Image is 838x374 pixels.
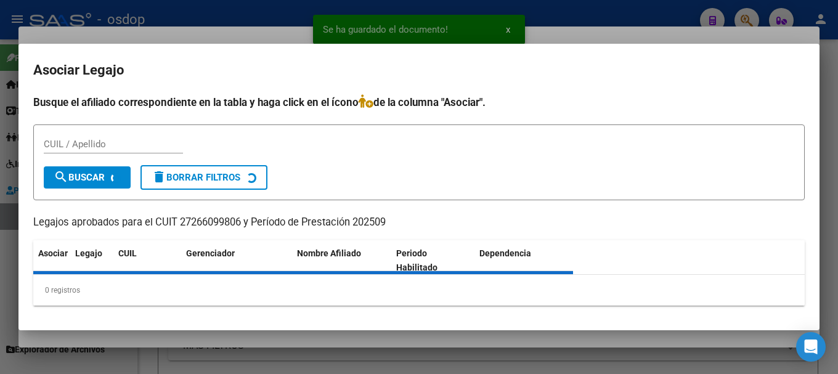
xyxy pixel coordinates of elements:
div: 0 registros [33,275,805,306]
div: Open Intercom Messenger [796,332,826,362]
span: Borrar Filtros [152,172,240,183]
datatable-header-cell: Nombre Afiliado [292,240,391,281]
datatable-header-cell: Legajo [70,240,113,281]
datatable-header-cell: Gerenciador [181,240,292,281]
datatable-header-cell: CUIL [113,240,181,281]
h2: Asociar Legajo [33,59,805,82]
span: Dependencia [479,248,531,258]
button: Buscar [44,166,131,189]
span: Buscar [54,172,105,183]
datatable-header-cell: Asociar [33,240,70,281]
button: Borrar Filtros [140,165,267,190]
h4: Busque el afiliado correspondiente en la tabla y haga click en el ícono de la columna "Asociar". [33,94,805,110]
mat-icon: search [54,169,68,184]
span: Legajo [75,248,102,258]
mat-icon: delete [152,169,166,184]
datatable-header-cell: Periodo Habilitado [391,240,474,281]
datatable-header-cell: Dependencia [474,240,574,281]
span: CUIL [118,248,137,258]
span: Asociar [38,248,68,258]
span: Gerenciador [186,248,235,258]
p: Legajos aprobados para el CUIT 27266099806 y Período de Prestación 202509 [33,215,805,230]
span: Nombre Afiliado [297,248,361,258]
span: Periodo Habilitado [396,248,437,272]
